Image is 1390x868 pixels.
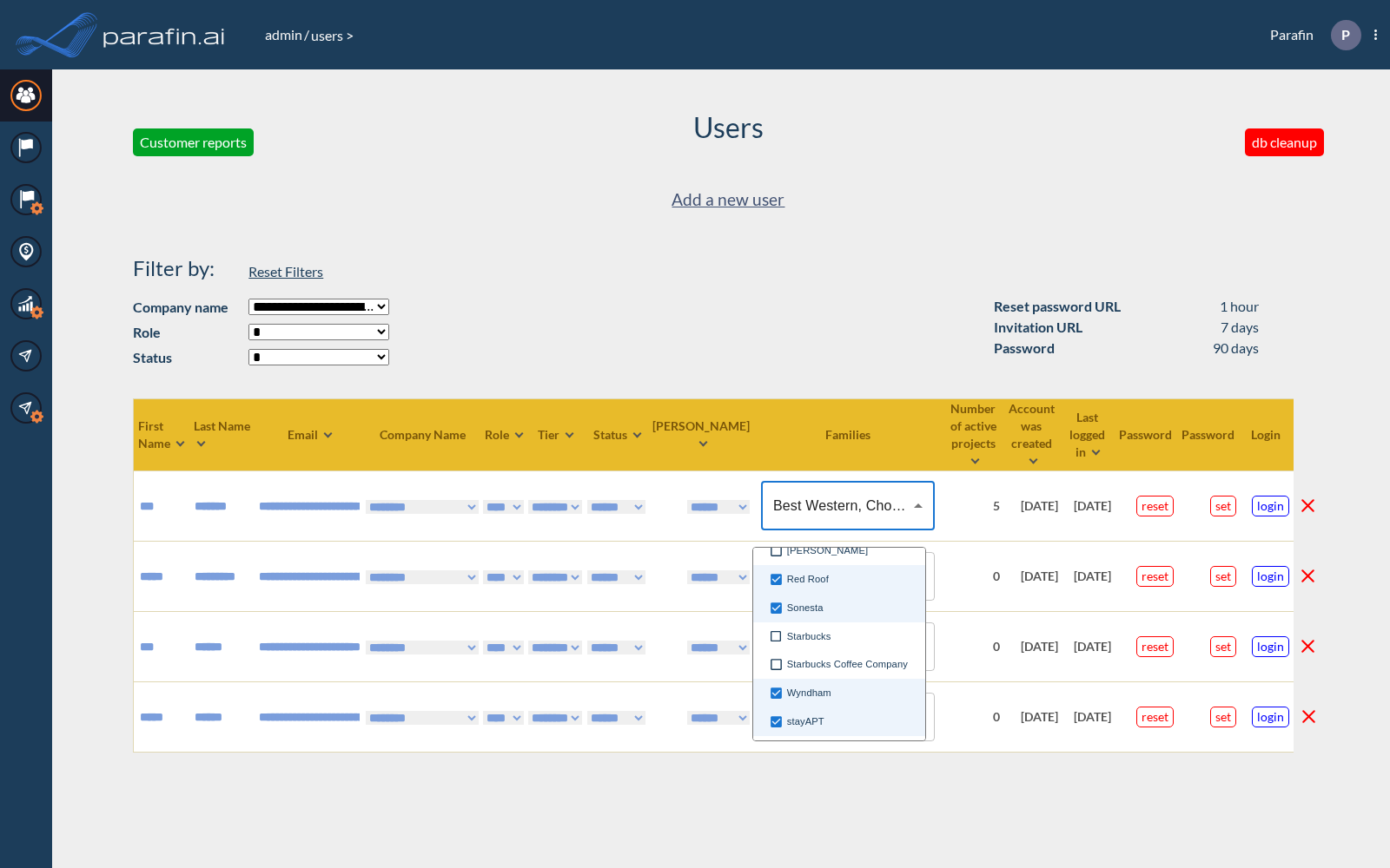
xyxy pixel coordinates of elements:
[785,628,911,646] span: Starbucks
[785,684,911,702] span: Wyndham
[785,599,911,617] span: Sonesta
[785,713,911,731] span: stayAPT
[785,570,911,589] span: Red Roof
[785,655,911,674] span: Starbucks Coffee Company
[785,542,911,560] span: [PERSON_NAME]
